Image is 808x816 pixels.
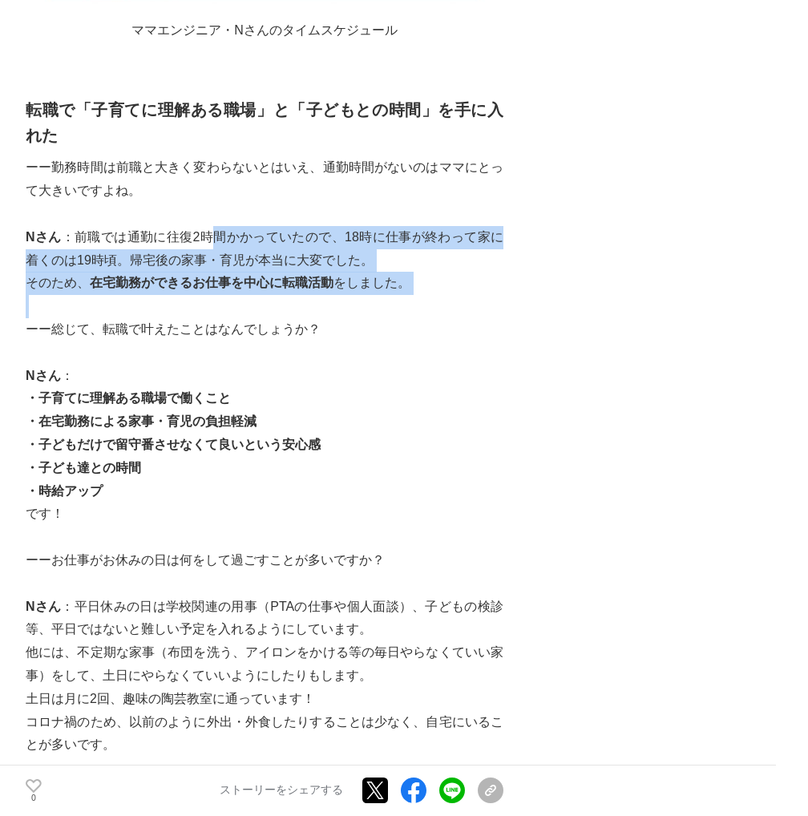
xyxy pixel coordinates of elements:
p: ママエンジニア・Nさんのタイムスケジュール [26,19,503,42]
p: ストーリーをシェアする [220,784,343,798]
p: ーーお仕事がお休みの日は何をして過ごすことが多いですか？ [26,549,503,572]
p: コロナ禍のため、以前のように外出・外食したりすることは少なく、自宅にいることが多いです。 [26,711,503,757]
strong: Nさん [26,600,61,613]
p: です！ [26,503,503,526]
p: ：平日休みの日は学校関連の用事（PTAの仕事や個人面談）、子どもの検診等、平日ではないと難しい予定を入れるようにしています。 [26,596,503,642]
strong: Nさん [26,230,62,244]
strong: 在宅勤務ができるお仕事を中心に転職活動 [90,276,333,289]
p: ーー総じて、転職で叶えたことはなんでしょうか？ [26,318,503,341]
p: 土日は月に2回、趣味の陶芸教室に通っています！ [26,688,503,711]
p: ： [26,365,503,388]
p: 他には、不定期な家事（布団を洗う、アイロンをかける等の毎日やらなくていい家事）をして、土日にやらなくていいようにしたりもします。 [26,641,503,688]
p: そのため、 をしました。 [26,272,503,295]
strong: ・在宅勤務による家事・育児の負担軽減 [26,414,257,428]
strong: ・子どもだけで留守番させなくて良いという安心感 [26,438,321,451]
strong: ・子育てに理解ある職場で働くこと [26,391,231,405]
p: ーー勤務時間は前職と大きく変わらないとはいえ、通勤時間がないのはママにとって大きいですよね。 [26,156,503,203]
strong: ・子ども達との時間 [26,461,141,475]
strong: 転職で「子育てに理解ある職場」と「子どもとの時間」を手に入れた [26,101,503,144]
p: ：前職では通勤に往復2時間かかっていたので、18時に仕事が終わって家に着くのは19時頃。帰宅後の家事・育児が本当に大変でした。 [26,226,503,273]
strong: Nさん [26,369,61,382]
p: 0 [26,794,42,802]
strong: ・時給アップ [26,484,103,498]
